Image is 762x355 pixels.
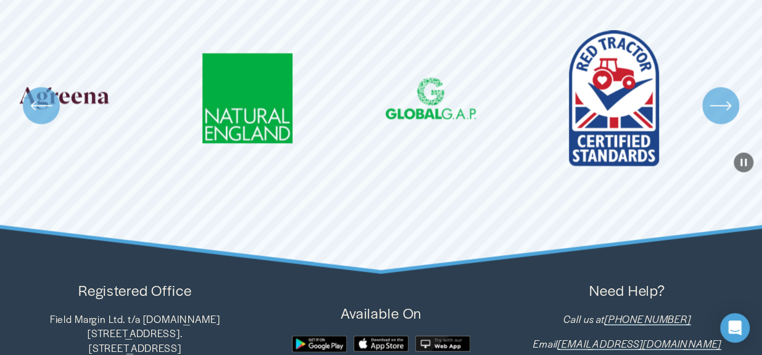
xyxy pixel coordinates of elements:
[558,336,721,351] a: [EMAIL_ADDRESS][DOMAIN_NAME]
[533,336,558,350] em: Email
[702,87,739,124] button: Next
[558,336,721,350] em: [EMAIL_ADDRESS][DOMAIN_NAME]
[262,302,501,323] p: Available On
[563,311,605,325] em: Call us at
[605,311,691,326] a: [PHONE_NUMBER]
[23,87,60,124] button: Previous
[507,279,747,300] p: Need Help?
[720,313,750,343] div: Open Intercom Messenger
[15,279,255,300] p: Registered Office
[15,311,255,355] p: Field Margin Ltd. t/a [DOMAIN_NAME] [STREET_ADDRESS]. [STREET_ADDRESS]
[734,152,753,172] button: Pause Background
